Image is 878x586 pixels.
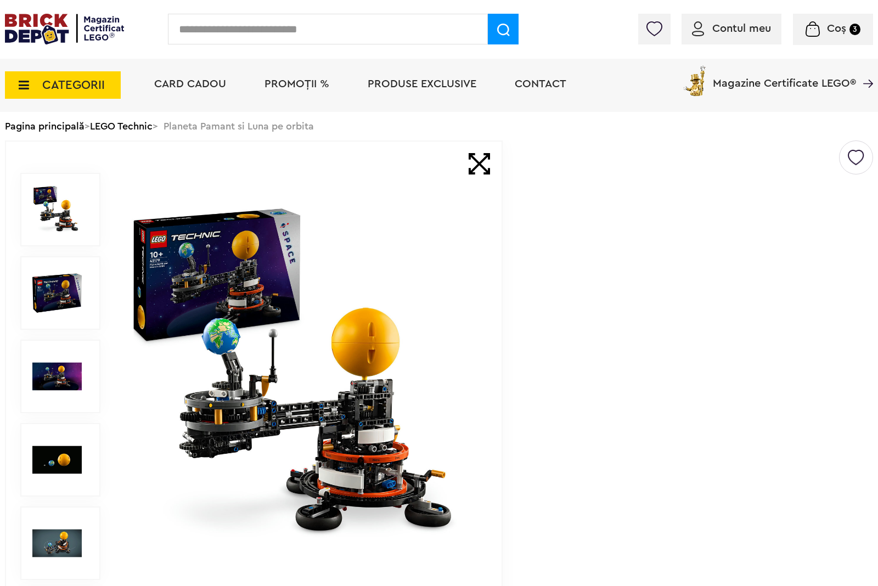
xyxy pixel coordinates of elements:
img: Planeta Pamant si Luna pe orbita [125,200,478,553]
span: Magazine Certificate LEGO® [713,64,856,89]
a: Contul meu [692,23,771,34]
img: Seturi Lego Planeta Pamant si Luna pe orbita [32,435,82,484]
a: LEGO Technic [90,121,153,131]
img: LEGO Technic Planeta Pamant si Luna pe orbita [32,519,82,568]
a: Produse exclusive [368,78,476,89]
img: Planeta Pamant si Luna pe orbita [32,185,82,234]
img: Planeta Pamant si Luna pe orbita [32,268,82,318]
small: 3 [849,24,860,35]
img: Planeta Pamant si Luna pe orbita LEGO 42179 [32,352,82,401]
span: CATEGORII [42,79,105,91]
span: Coș [827,23,846,34]
a: Contact [515,78,566,89]
a: Card Cadou [154,78,226,89]
a: Magazine Certificate LEGO® [856,64,873,75]
a: PROMOȚII % [264,78,329,89]
a: Pagina principală [5,121,85,131]
span: Contul meu [712,23,771,34]
div: > > Planeta Pamant si Luna pe orbita [5,112,873,140]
